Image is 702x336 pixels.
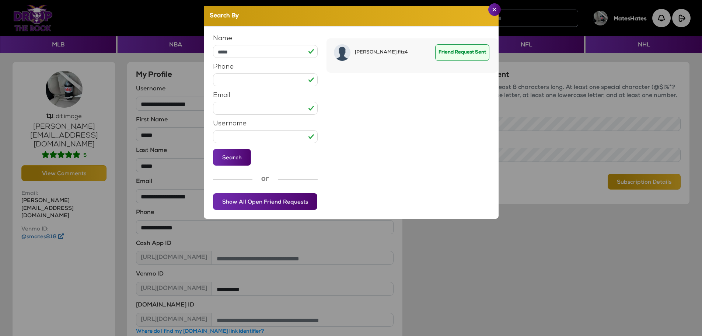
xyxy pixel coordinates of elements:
label: Name [213,35,232,42]
button: Friend Request Sent [435,44,489,61]
img: Close [492,8,496,11]
button: Close [488,3,501,16]
span: or [261,174,269,184]
label: Username [213,121,247,127]
button: Show All Open Friend Requests [213,193,317,210]
label: Email [213,92,230,99]
p: [PERSON_NAME].fitz4 [355,49,408,56]
label: Phone [213,64,234,70]
h5: Search By [210,12,239,21]
button: Search [213,149,251,166]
